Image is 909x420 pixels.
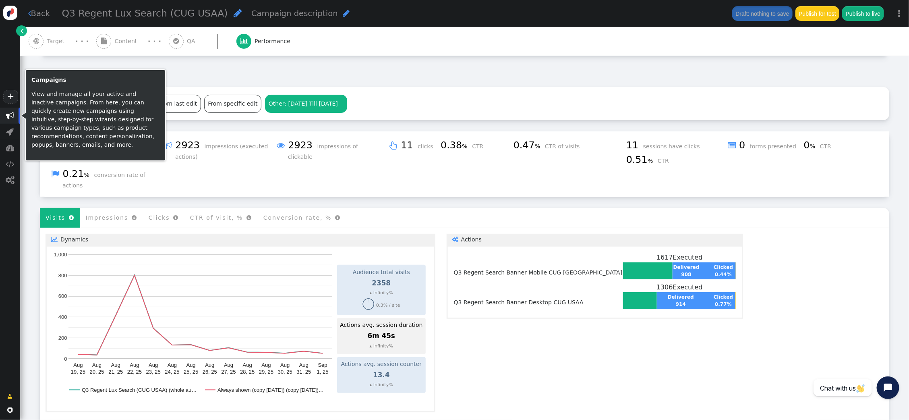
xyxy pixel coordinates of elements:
[175,139,203,151] span: 2923
[82,387,197,393] text: Q3 Regent Lux Search (CUG USAA) (whole au…
[6,128,14,136] span: 
[75,36,89,47] div: · · ·
[52,252,334,405] svg: A chart.
[258,208,346,228] li: Conversion rate, %
[842,6,884,21] button: Publish to live
[643,143,706,150] span: sessions have clicks
[288,143,358,160] span: impressions of clickable
[658,158,675,164] span: CTR
[656,283,673,291] span: 1306
[340,343,422,350] div: ▴ Infinity%
[340,290,422,297] div: ▴ Infinity%
[115,37,141,46] span: Content
[84,172,89,178] small: %
[462,143,468,150] small: %
[251,9,338,18] span: Campaign description
[89,369,104,375] text: 20, 25
[713,263,734,279] td: Clicked 0.44%
[40,208,80,228] li: Visits
[69,215,75,220] span: 
[149,362,158,368] text: Aug
[795,6,839,21] button: Publish for test
[376,303,400,308] span: 0.3% / site
[340,360,423,369] td: Actions avg. session counter
[187,37,199,46] span: QA
[340,268,423,277] td: Audience total visits
[217,387,324,393] text: Always shown (copy [DATE]) (copy [DATE])…
[240,38,248,44] span: 
[143,208,184,228] li: Clicks
[343,9,350,17] span: 
[246,215,252,220] span: 
[111,362,120,368] text: Aug
[535,143,540,150] small: %
[661,263,712,279] td: Delivered 908
[51,168,59,180] span: 
[299,362,309,368] text: Aug
[372,279,391,287] span: 2358
[205,95,261,112] div: From specific edit
[73,362,83,368] text: Aug
[280,362,290,368] text: Aug
[96,27,169,56] a:  Content · · ·
[80,208,143,228] li: Impressions
[203,369,217,375] text: 26, 25
[728,139,736,152] span: 
[277,139,285,152] span: 
[418,143,439,150] span: clicks
[29,27,96,56] a:  Target · · ·
[278,369,292,375] text: 30, 25
[7,407,13,413] span: 
[148,36,161,47] div: · · ·
[6,176,14,184] span: 
[240,369,255,375] text: 28, 25
[648,158,653,164] small: %
[810,143,816,150] small: %
[58,335,67,341] text: 200
[155,95,201,112] div: From last edit
[205,362,214,368] text: Aug
[130,362,139,368] text: Aug
[173,215,179,220] span: 
[472,143,489,150] span: CTR
[318,362,327,368] text: Sep
[340,101,343,106] span: 
[453,282,623,312] td: Q3 Regent Search Banner Desktop CUG USAA
[2,389,19,403] a: 
[243,362,252,368] text: Aug
[626,154,656,165] span: 0.51
[340,320,423,330] td: Actions avg. session duration
[21,27,24,35] span: 
[514,139,543,151] span: 0.47
[447,234,743,245] a: Actions
[261,362,271,368] text: Aug
[3,90,18,104] a: +
[6,112,14,120] span: 
[8,392,13,401] span: 
[890,2,909,25] a: ⋮
[453,252,623,282] td: Q3 Regent Search Banner Mobile CUG [GEOGRAPHIC_DATA]
[58,272,67,279] text: 800
[545,143,586,150] span: CTR of visits
[168,362,177,368] text: Aug
[62,172,145,189] span: conversion rate of actions
[441,139,470,151] span: 0.38
[31,90,159,149] p: View and manage all your active and inactive campaigns. From here, you can quickly create new cam...
[58,293,67,299] text: 600
[656,254,673,261] span: 1617
[54,252,67,258] text: 1,000
[296,369,311,375] text: 31, 25
[750,143,802,150] span: forms presented
[186,362,196,368] text: Aug
[623,283,736,292] div: Executed
[164,139,172,152] span: 
[28,8,50,19] a: Back
[58,314,67,320] text: 400
[368,332,395,340] span: 6m 45s
[62,168,92,179] span: 0.21
[389,139,398,152] span: 
[623,253,736,262] div: Executed
[47,37,68,46] span: Target
[165,369,179,375] text: 24, 25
